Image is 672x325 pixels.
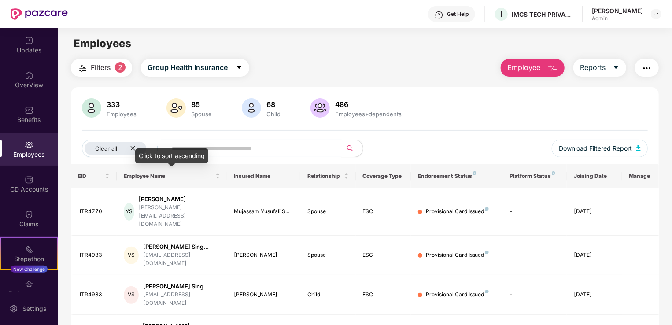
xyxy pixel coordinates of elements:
img: svg+xml;base64,PHN2ZyB4bWxucz0iaHR0cDovL3d3dy53My5vcmcvMjAwMC9zdmciIHdpZHRoPSI4IiBoZWlnaHQ9IjgiIH... [485,207,489,211]
span: Relationship [307,173,342,180]
div: ESC [363,291,404,299]
div: [PERSON_NAME] [234,251,294,259]
img: svg+xml;base64,PHN2ZyB4bWxucz0iaHR0cDovL3d3dy53My5vcmcvMjAwMC9zdmciIHdpZHRoPSI4IiBoZWlnaHQ9IjgiIH... [485,251,489,254]
div: [PERSON_NAME] [592,7,643,15]
span: 2 [115,62,126,73]
span: Group Health Insurance [148,62,228,73]
div: VS [124,247,139,264]
div: Settings [20,304,49,313]
span: caret-down [613,64,620,72]
div: Provisional Card Issued [426,251,489,259]
img: svg+xml;base64,PHN2ZyB4bWxucz0iaHR0cDovL3d3dy53My5vcmcvMjAwMC9zdmciIHhtbG5zOnhsaW5rPSJodHRwOi8vd3... [636,145,641,151]
img: svg+xml;base64,PHN2ZyBpZD0iQmVuZWZpdHMiIHhtbG5zPSJodHRwOi8vd3d3LnczLm9yZy8yMDAwL3N2ZyIgd2lkdGg9Ij... [25,106,33,114]
img: svg+xml;base64,PHN2ZyBpZD0iQ2xhaW0iIHhtbG5zPSJodHRwOi8vd3d3LnczLm9yZy8yMDAwL3N2ZyIgd2lkdGg9IjIwIi... [25,210,33,219]
img: svg+xml;base64,PHN2ZyBpZD0iU2V0dGluZy0yMHgyMCIgeG1sbnM9Imh0dHA6Ly93d3cudzMub3JnLzIwMDAvc3ZnIiB3aW... [9,304,18,313]
img: svg+xml;base64,PHN2ZyBpZD0iSG9tZSIgeG1sbnM9Imh0dHA6Ly93d3cudzMub3JnLzIwMDAvc3ZnIiB3aWR0aD0iMjAiIG... [25,71,33,80]
div: Employees [105,111,138,118]
span: caret-down [236,64,243,72]
div: [DATE] [574,207,615,216]
div: ITR4983 [80,251,110,259]
div: [EMAIL_ADDRESS][DOMAIN_NAME] [143,291,220,307]
img: svg+xml;base64,PHN2ZyBpZD0iQ0RfQWNjb3VudHMiIGRhdGEtbmFtZT0iQ0QgQWNjb3VudHMiIHhtbG5zPSJodHRwOi8vd3... [25,175,33,184]
th: Coverage Type [356,164,411,188]
div: Spouse [307,251,348,259]
img: svg+xml;base64,PHN2ZyB4bWxucz0iaHR0cDovL3d3dy53My5vcmcvMjAwMC9zdmciIHhtbG5zOnhsaW5rPSJodHRwOi8vd3... [242,98,261,118]
img: svg+xml;base64,PHN2ZyB4bWxucz0iaHR0cDovL3d3dy53My5vcmcvMjAwMC9zdmciIHdpZHRoPSIyNCIgaGVpZ2h0PSIyNC... [78,63,88,74]
img: svg+xml;base64,PHN2ZyB4bWxucz0iaHR0cDovL3d3dy53My5vcmcvMjAwMC9zdmciIHhtbG5zOnhsaW5rPSJodHRwOi8vd3... [310,98,330,118]
button: Employee [501,59,565,77]
img: svg+xml;base64,PHN2ZyB4bWxucz0iaHR0cDovL3d3dy53My5vcmcvMjAwMC9zdmciIHdpZHRoPSI4IiBoZWlnaHQ9IjgiIH... [473,171,476,175]
div: [PERSON_NAME] [139,195,220,203]
span: Employee [507,62,540,73]
div: ITR4770 [80,207,110,216]
span: search [341,145,358,152]
img: svg+xml;base64,PHN2ZyB4bWxucz0iaHR0cDovL3d3dy53My5vcmcvMjAwMC9zdmciIHhtbG5zOnhsaW5rPSJodHRwOi8vd3... [166,98,186,118]
img: svg+xml;base64,PHN2ZyB4bWxucz0iaHR0cDovL3d3dy53My5vcmcvMjAwMC9zdmciIHhtbG5zOnhsaW5rPSJodHRwOi8vd3... [82,98,101,118]
span: Employee Name [124,173,213,180]
th: Joining Date [567,164,622,188]
div: 333 [105,100,138,109]
th: Relationship [300,164,355,188]
img: svg+xml;base64,PHN2ZyB4bWxucz0iaHR0cDovL3d3dy53My5vcmcvMjAwMC9zdmciIHdpZHRoPSIyMSIgaGVpZ2h0PSIyMC... [25,245,33,254]
div: 486 [333,100,403,109]
div: [EMAIL_ADDRESS][DOMAIN_NAME] [143,251,220,268]
div: [PERSON_NAME][EMAIL_ADDRESS][DOMAIN_NAME] [139,203,220,229]
span: I [500,9,502,19]
div: Platform Status [510,173,560,180]
img: svg+xml;base64,PHN2ZyB4bWxucz0iaHR0cDovL3d3dy53My5vcmcvMjAwMC9zdmciIHdpZHRoPSIyNCIgaGVpZ2h0PSIyNC... [642,63,652,74]
div: Get Help [447,11,469,18]
th: Manage [622,164,659,188]
div: ESC [363,207,404,216]
th: Insured Name [227,164,301,188]
span: Clear all [95,145,117,152]
button: Clear allclose [82,140,170,157]
span: Download Filtered Report [559,144,632,153]
div: Mujassam Yusufali S... [234,207,294,216]
img: New Pazcare Logo [11,8,68,20]
img: svg+xml;base64,PHN2ZyB4bWxucz0iaHR0cDovL3d3dy53My5vcmcvMjAwMC9zdmciIHdpZHRoPSI4IiBoZWlnaHQ9IjgiIH... [552,171,555,175]
div: [DATE] [574,251,615,259]
div: 68 [265,100,282,109]
div: 85 [189,100,214,109]
div: Provisional Card Issued [426,207,489,216]
img: svg+xml;base64,PHN2ZyBpZD0iRW5kb3JzZW1lbnRzIiB4bWxucz0iaHR0cDovL3d3dy53My5vcmcvMjAwMC9zdmciIHdpZH... [25,280,33,288]
div: [DATE] [574,291,615,299]
button: Reportscaret-down [573,59,626,77]
div: Endorsement Status [418,173,496,180]
div: Spouse [307,207,348,216]
div: Provisional Card Issued [426,291,489,299]
th: EID [71,164,117,188]
div: [PERSON_NAME] [234,291,294,299]
div: Click to sort ascending [135,148,208,163]
div: IMCS TECH PRIVATE LIMITED [512,10,573,18]
img: svg+xml;base64,PHN2ZyBpZD0iVXBkYXRlZCIgeG1sbnM9Imh0dHA6Ly93d3cudzMub3JnLzIwMDAvc3ZnIiB3aWR0aD0iMj... [25,36,33,45]
span: EID [78,173,103,180]
span: Filters [91,62,111,73]
td: - [502,188,567,236]
img: svg+xml;base64,PHN2ZyB4bWxucz0iaHR0cDovL3d3dy53My5vcmcvMjAwMC9zdmciIHdpZHRoPSI4IiBoZWlnaHQ9IjgiIH... [485,290,489,293]
button: search [341,140,363,157]
img: svg+xml;base64,PHN2ZyBpZD0iRW1wbG95ZWVzIiB4bWxucz0iaHR0cDovL3d3dy53My5vcmcvMjAwMC9zdmciIHdpZHRoPS... [25,140,33,149]
div: [PERSON_NAME] Sing... [143,243,220,251]
div: New Challenge [11,266,48,273]
div: Child [265,111,282,118]
td: - [502,236,567,275]
div: Stepathon [1,255,57,263]
div: Admin [592,15,643,22]
button: Download Filtered Report [552,140,648,157]
div: ITR4983 [80,291,110,299]
div: Spouse [189,111,214,118]
th: Employee Name [117,164,227,188]
img: svg+xml;base64,PHN2ZyBpZD0iRHJvcGRvd24tMzJ4MzIiIHhtbG5zPSJodHRwOi8vd3d3LnczLm9yZy8yMDAwL3N2ZyIgd2... [653,11,660,18]
div: YS [124,203,134,221]
div: VS [124,286,139,304]
div: [PERSON_NAME] Sing... [143,282,220,291]
button: Filters2 [71,59,132,77]
td: - [502,275,567,315]
span: Employees [74,37,131,50]
img: svg+xml;base64,PHN2ZyB4bWxucz0iaHR0cDovL3d3dy53My5vcmcvMjAwMC9zdmciIHhtbG5zOnhsaW5rPSJodHRwOi8vd3... [547,63,558,74]
span: Reports [580,62,606,73]
div: Employees+dependents [333,111,403,118]
div: ESC [363,251,404,259]
span: close [130,145,136,151]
